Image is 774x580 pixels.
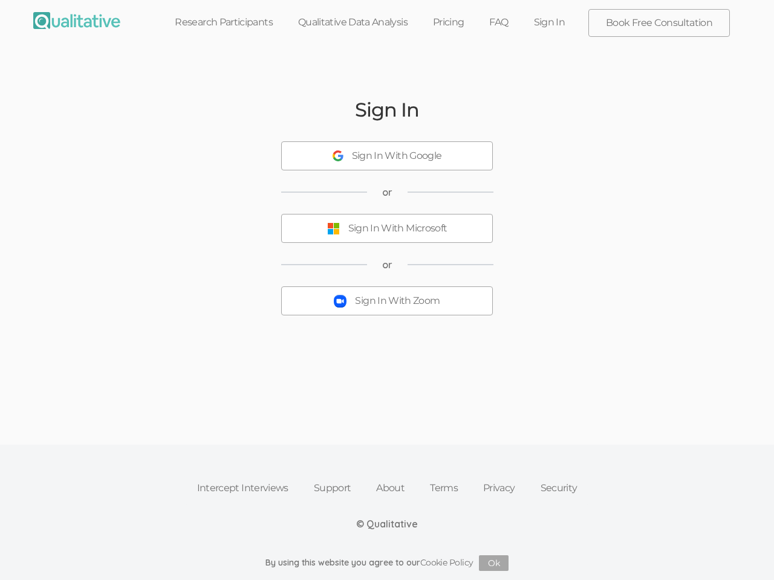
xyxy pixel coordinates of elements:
[301,475,364,501] a: Support
[476,9,521,36] a: FAQ
[382,185,392,199] span: or
[363,475,417,501] a: About
[420,9,477,36] a: Pricing
[162,9,285,36] a: Research Participants
[285,9,420,36] a: Qualitative Data Analysis
[470,475,528,501] a: Privacy
[281,286,493,315] button: Sign In With Zoom
[356,517,418,531] div: © Qualitative
[327,222,340,235] img: Sign In With Microsoft
[521,9,578,36] a: Sign In
[528,475,590,501] a: Security
[265,555,509,571] div: By using this website you agree to our
[352,149,442,163] div: Sign In With Google
[355,99,418,120] h2: Sign In
[334,295,346,308] img: Sign In With Zoom
[281,141,493,170] button: Sign In With Google
[420,557,473,568] a: Cookie Policy
[184,475,301,501] a: Intercept Interviews
[33,12,120,29] img: Qualitative
[417,475,470,501] a: Terms
[382,258,392,272] span: or
[479,555,509,571] button: Ok
[333,150,343,161] img: Sign In With Google
[355,294,440,308] div: Sign In With Zoom
[348,222,447,236] div: Sign In With Microsoft
[589,10,729,36] a: Book Free Consultation
[714,522,774,580] iframe: Chat Widget
[281,214,493,243] button: Sign In With Microsoft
